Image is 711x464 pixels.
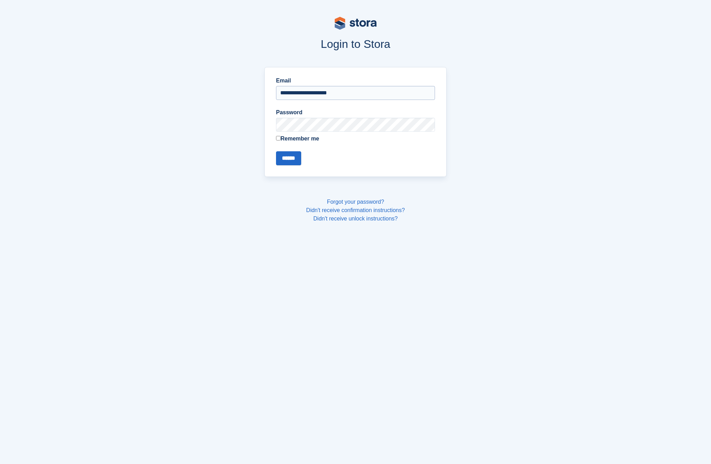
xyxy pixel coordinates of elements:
[306,207,405,213] a: Didn't receive confirmation instructions?
[276,136,281,140] input: Remember me
[276,77,435,85] label: Email
[335,17,377,30] img: stora-logo-53a41332b3708ae10de48c4981b4e9114cc0af31d8433b30ea865607fb682f29.svg
[131,38,580,50] h1: Login to Stora
[313,216,398,222] a: Didn't receive unlock instructions?
[276,135,435,143] label: Remember me
[276,108,435,117] label: Password
[327,199,384,205] a: Forgot your password?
